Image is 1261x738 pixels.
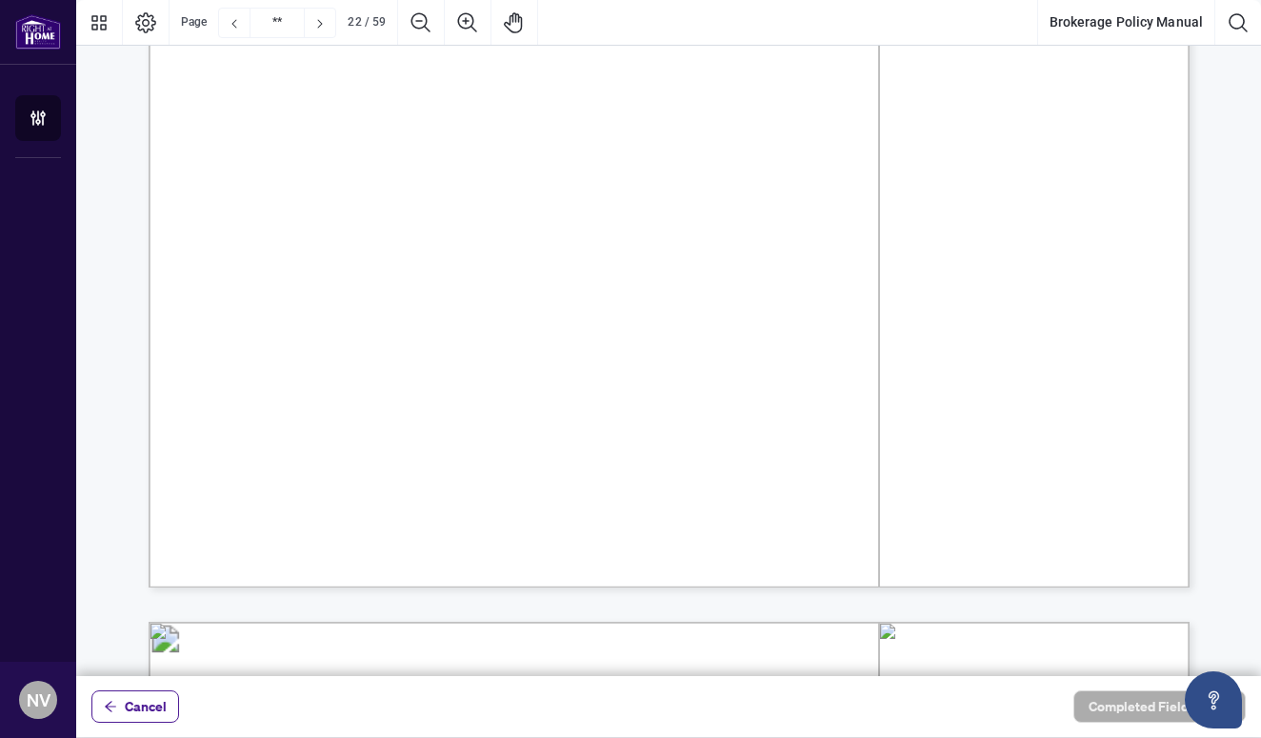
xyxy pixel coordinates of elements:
span: Cancel [125,691,167,722]
button: Open asap [1185,671,1242,728]
button: Completed Fields 0 of 1 [1073,690,1246,723]
img: logo [15,14,61,50]
button: Cancel [91,690,179,723]
span: arrow-left [104,700,117,713]
span: NV [27,687,50,713]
